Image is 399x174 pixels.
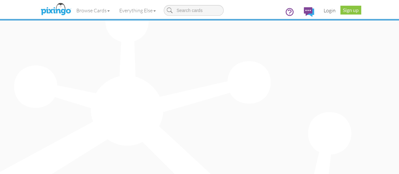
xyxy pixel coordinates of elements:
[164,5,224,16] input: Search cards
[39,2,73,17] img: pixingo logo
[319,3,340,18] a: Login
[114,3,161,18] a: Everything Else
[340,6,361,15] a: Sign up
[304,7,314,17] img: comments.svg
[72,3,114,18] a: Browse Cards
